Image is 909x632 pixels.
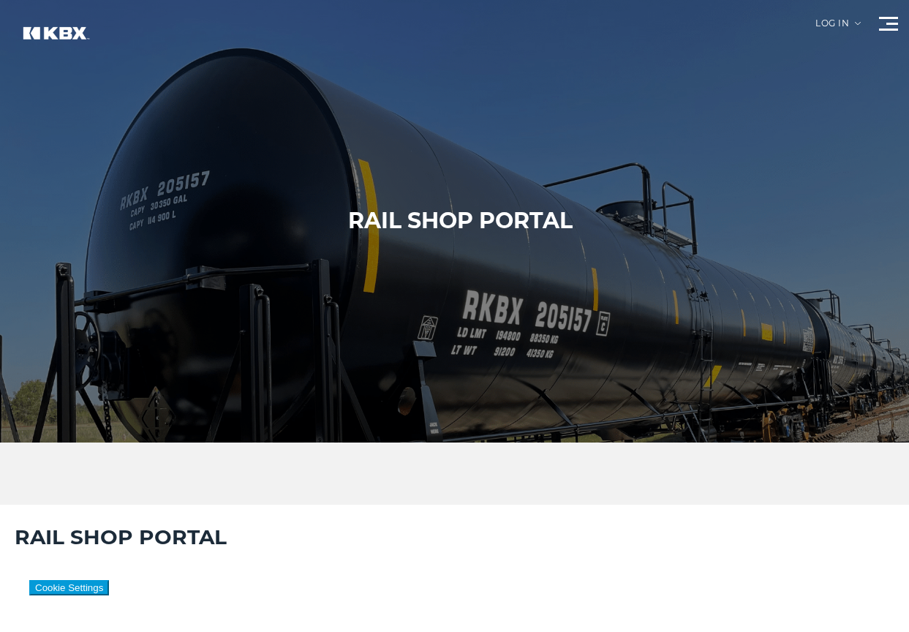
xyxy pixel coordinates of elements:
[11,15,99,67] img: kbx logo
[29,580,109,595] button: Cookie Settings
[815,19,861,39] div: Log in
[348,206,573,236] h1: RAIL SHOP PORTAL
[855,22,861,25] img: arrow
[15,523,894,551] h2: RAIL SHOP PORTAL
